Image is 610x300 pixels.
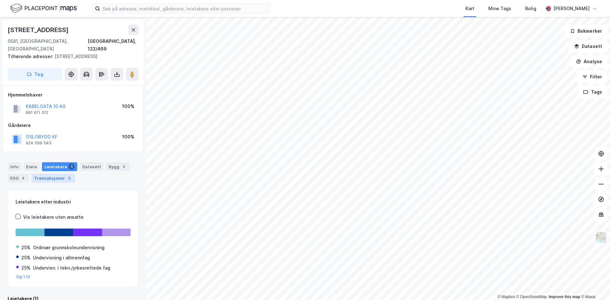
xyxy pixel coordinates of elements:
div: [STREET_ADDRESS] [8,25,70,35]
button: Analyse [571,55,607,68]
div: 3 [121,163,127,170]
input: Søk på adresse, matrikkel, gårdeiere, leietakere eller personer [100,4,270,13]
div: [STREET_ADDRESS] [8,53,133,60]
img: Z [595,231,607,243]
div: Undervisn. i tekn./yrkesrettede fag [33,264,110,272]
div: Ordinær grunnskoleundervisning [33,244,105,251]
img: logo.f888ab2527a4732fd821a326f86c7f29.svg [10,3,77,14]
div: Bygg [106,162,130,171]
div: 25% [21,264,30,272]
div: Kontrollprogram for chat [578,270,610,300]
div: Info [8,162,21,171]
div: 0581, [GEOGRAPHIC_DATA], [GEOGRAPHIC_DATA] [8,37,88,53]
div: ESG [8,174,29,183]
button: Bokmerker [565,25,607,37]
iframe: Chat Widget [578,270,610,300]
div: Bolig [525,5,536,12]
div: Mine Tags [488,5,511,12]
div: Gårdeiere [8,122,138,129]
div: Leietakere etter industri [16,198,131,206]
div: Datasett [80,162,104,171]
div: 924 599 545 [26,141,51,146]
button: Og 1 til [16,274,30,279]
div: Undervisning i allmennfag [33,254,90,262]
div: Hjemmelshaver [8,91,138,99]
a: Mapbox [498,295,515,299]
div: 100% [122,103,134,110]
div: Vis leietakere uten ansatte [23,213,84,221]
div: 991 611 312 [26,110,48,115]
div: 5 [66,175,72,181]
div: Transaksjoner [31,174,75,183]
button: Tags [578,86,607,98]
div: Kart [465,5,474,12]
div: 4 [20,175,26,181]
div: [GEOGRAPHIC_DATA], 122/469 [88,37,139,53]
div: 100% [122,133,134,141]
div: 25% [21,254,30,262]
button: Datasett [569,40,607,53]
div: [PERSON_NAME] [553,5,590,12]
a: Improve this map [549,295,580,299]
div: Eiere [24,162,39,171]
button: Filter [577,70,607,83]
div: 25% [21,244,30,251]
div: Leietakere [42,162,77,171]
button: Tag [8,68,62,81]
div: 1 [68,163,75,170]
span: Tilhørende adresser: [8,54,55,59]
a: OpenStreetMap [516,295,547,299]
